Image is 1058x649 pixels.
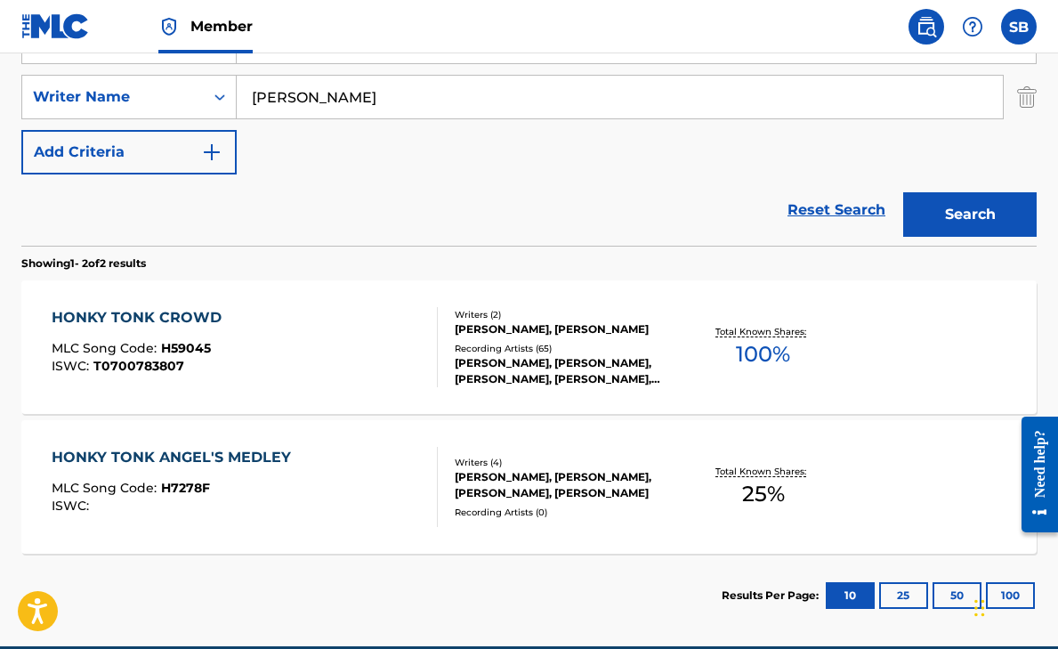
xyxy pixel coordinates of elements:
div: Help [955,9,990,45]
a: Reset Search [779,191,894,230]
span: 100 % [736,338,790,370]
button: 10 [826,582,875,609]
button: Search [903,192,1037,237]
span: ISWC : [52,498,93,514]
img: Delete Criterion [1017,75,1037,119]
p: Showing 1 - 2 of 2 results [21,256,146,272]
a: Public Search [909,9,944,45]
span: ISWC : [52,358,93,374]
a: HONKY TONK CROWDMLC Song Code:H59045ISWC:T0700783807Writers (2)[PERSON_NAME], [PERSON_NAME]Record... [21,280,1037,414]
img: Top Rightsholder [158,16,180,37]
p: Total Known Shares: [715,465,811,478]
p: Results Per Page: [722,588,823,604]
span: MLC Song Code : [52,340,161,356]
div: Recording Artists ( 0 ) [455,506,679,519]
span: Member [190,16,253,37]
span: H59045 [161,340,211,356]
iframe: Chat Widget [969,564,1058,649]
div: [PERSON_NAME], [PERSON_NAME] [455,321,679,337]
a: HONKY TONK ANGEL'S MEDLEYMLC Song Code:H7278FISWC:Writers (4)[PERSON_NAME], [PERSON_NAME], [PERSO... [21,420,1037,554]
div: Writers ( 4 ) [455,456,679,469]
div: Drag [974,581,985,635]
button: 50 [933,582,981,609]
span: 25 % [742,478,785,510]
span: T0700783807 [93,358,184,374]
div: HONKY TONK CROWD [52,307,230,329]
div: [PERSON_NAME], [PERSON_NAME], [PERSON_NAME], [PERSON_NAME], [PERSON_NAME] [455,355,679,387]
p: Total Known Shares: [715,325,811,338]
div: Writers ( 2 ) [455,308,679,321]
img: MLC Logo [21,13,90,39]
div: HONKY TONK ANGEL'S MEDLEY [52,447,300,468]
iframe: Resource Center [1008,402,1058,548]
img: search [916,16,937,37]
div: [PERSON_NAME], [PERSON_NAME], [PERSON_NAME], [PERSON_NAME] [455,469,679,501]
img: 9d2ae6d4665cec9f34b9.svg [201,142,222,163]
div: User Menu [1001,9,1037,45]
button: Add Criteria [21,130,237,174]
img: help [962,16,983,37]
form: Search Form [21,20,1037,246]
span: MLC Song Code : [52,480,161,496]
div: Writer Name [33,86,193,108]
div: Recording Artists ( 65 ) [455,342,679,355]
button: 25 [879,582,928,609]
span: H7278F [161,480,210,496]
